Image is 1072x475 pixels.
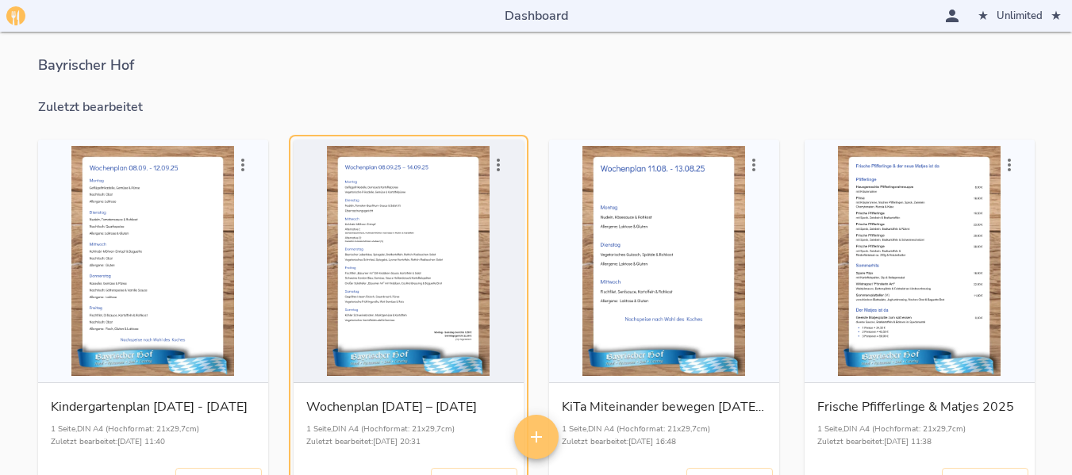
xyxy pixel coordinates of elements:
h3: Dashboard [505,9,568,24]
p: Kindergartenplan [DATE] - [DATE] [51,396,256,418]
h2: Bayrischer Hof [38,57,1035,75]
h3: Zuletzt bearbeitet [38,100,1035,115]
p: 1 Seite , DIN A4 (Hochformat: 21x29,7cm) Zuletzt bearbeitet: [DATE] 20:31 [306,423,511,449]
p: 1 Seite , DIN A4 (Hochformat: 21x29,7cm) Zuletzt bearbeitet: [DATE] 11:40 [51,423,256,449]
p: 1 Seite , DIN A4 (Hochformat: 21x29,7cm) Zuletzt bearbeitet: [DATE] 16:48 [562,423,767,449]
p: KiTa Miteinander bewegen [DATE] - [DATE] [562,396,767,418]
p: Frische Pfifferlinge & Matjes 2025 [817,396,1022,418]
p: Wochenplan [DATE] – [DATE] [306,396,511,418]
span: Unlimited [978,7,1062,25]
button: Unlimited [974,4,1066,29]
p: 1 Seite , DIN A4 (Hochformat: 21x29,7cm) Zuletzt bearbeitet: [DATE] 11:38 [817,423,1022,449]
